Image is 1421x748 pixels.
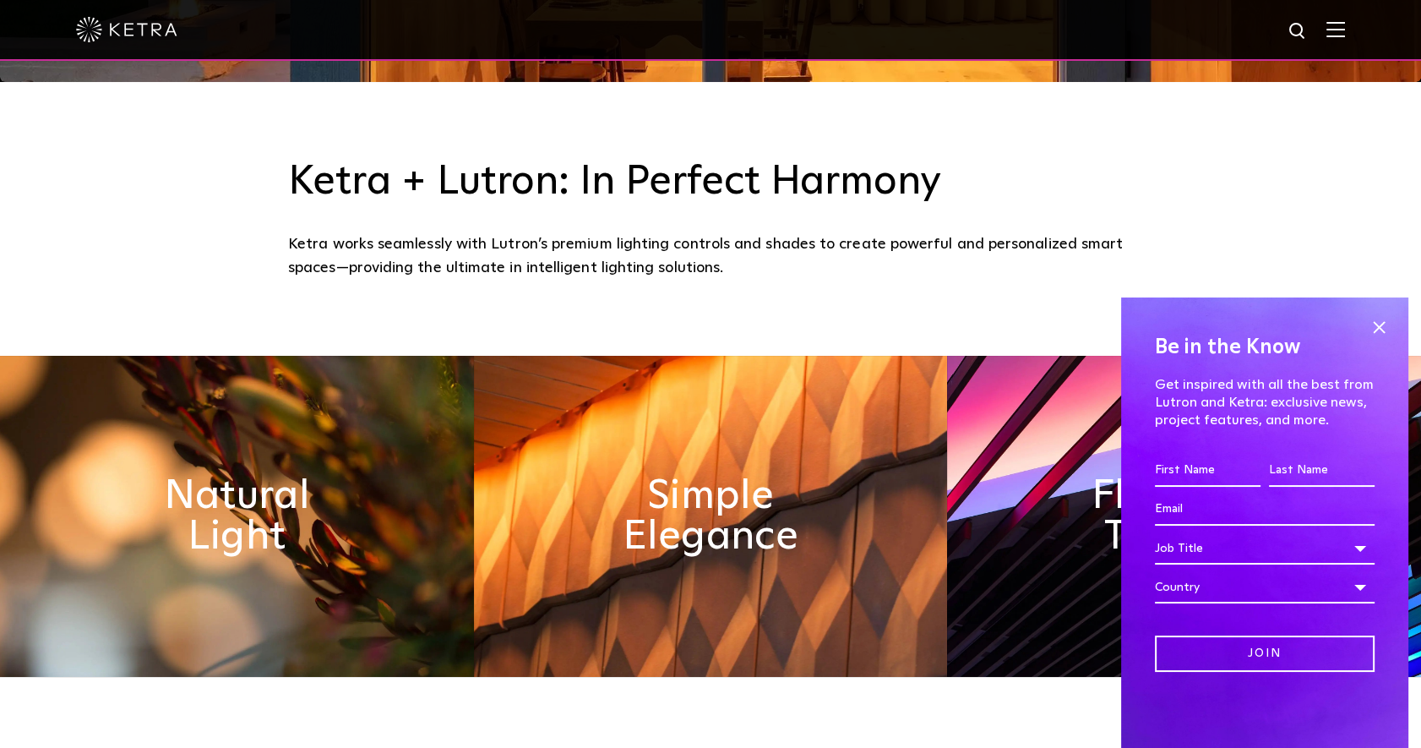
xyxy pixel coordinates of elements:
h2: Natural Light [118,476,355,557]
img: search icon [1288,21,1309,42]
input: Email [1155,494,1375,526]
input: Last Name [1269,455,1375,487]
img: ketra-logo-2019-white [76,17,177,42]
input: Join [1155,636,1375,672]
h3: Ketra + Lutron: In Perfect Harmony [288,158,1133,207]
img: Hamburger%20Nav.svg [1326,21,1345,37]
h2: Simple Elegance [592,476,829,557]
div: Country [1155,571,1375,603]
div: Job Title [1155,532,1375,565]
img: simple_elegance [474,356,948,677]
div: Ketra works seamlessly with Lutron’s premium lighting controls and shades to create powerful and ... [288,232,1133,281]
img: flexible_timeless_ketra [947,356,1421,677]
h2: Flexible & Timeless [1065,476,1302,557]
input: First Name [1155,455,1260,487]
h4: Be in the Know [1155,331,1375,363]
p: Get inspired with all the best from Lutron and Ketra: exclusive news, project features, and more. [1155,376,1375,429]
